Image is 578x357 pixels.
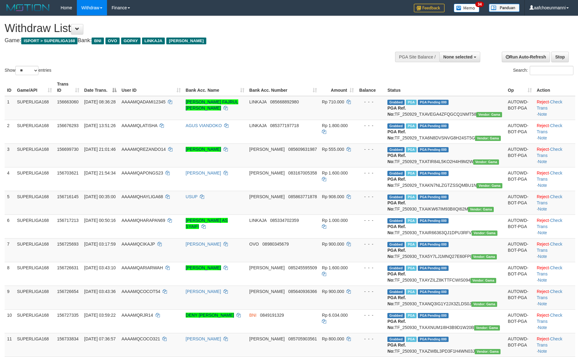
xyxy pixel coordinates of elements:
[249,99,267,104] span: LINKAJA
[359,265,382,271] div: - - -
[475,136,501,141] span: Vendor URL: https://trx31.1velocity.biz
[322,289,344,294] span: Rp 900.000
[537,242,549,247] a: Reject
[475,2,484,7] span: 34
[534,96,575,120] td: · ·
[537,147,549,152] a: Reject
[418,195,449,200] span: PGA Pending
[57,336,78,341] span: 156733834
[322,170,348,175] span: Rp 1.600.000
[418,289,449,295] span: PGA Pending
[418,313,449,318] span: PGA Pending
[406,242,417,247] span: Marked by aafnonsreyleab
[387,153,406,164] b: PGA Ref. No:
[121,147,166,152] span: AAAAMQREZANDO14
[5,215,14,238] td: 6
[538,207,547,211] a: Note
[489,4,520,12] img: panduan.png
[471,254,497,259] span: Vendor URL: https://trx31.1velocity.biz
[385,333,505,357] td: TF_250930_TXAZWBL3PD3F1H4WN03J
[84,99,116,104] span: [DATE] 08:36:28
[505,120,534,143] td: AUTOWD-BOT-PGA
[385,120,505,143] td: TF_250929_TXA6N8DVSNVG8H24ST5G
[14,96,54,120] td: SUPERLIGA168
[14,167,54,191] td: SUPERLIGA168
[534,143,575,167] td: · ·
[84,170,116,175] span: [DATE] 21:54:34
[121,289,160,294] span: AAAAMQCOCOT54
[121,38,141,44] span: GOPAY
[477,183,502,188] span: Vendor URL: https://trx31.1velocity.biz
[468,207,494,212] span: Vendor URL: https://trx31.1velocity.biz
[5,66,51,75] label: Show entries
[142,38,165,44] span: LINKAJA
[534,286,575,309] td: · ·
[476,112,502,117] span: Vendor URL: https://trx31.1velocity.biz
[54,78,81,96] th: Trans ID: activate to sort column ascending
[537,265,549,270] a: Reject
[288,265,317,270] span: Copy 085245595509 to clipboard
[5,262,14,286] td: 8
[537,194,562,205] a: Check Trans
[249,265,285,270] span: [PERSON_NAME]
[186,336,221,341] a: [PERSON_NAME]
[105,38,120,44] span: OVO
[387,337,405,342] span: Grabbed
[92,38,104,44] span: BNI
[385,96,505,120] td: TF_250929_TXAVEGA4ZFQGCQ1NMT58
[14,191,54,215] td: SUPERLIGA168
[57,242,78,247] span: 156725693
[359,170,382,176] div: - - -
[534,120,575,143] td: · ·
[387,343,406,354] b: PGA Ref. No:
[359,312,382,318] div: - - -
[474,325,500,331] span: Vendor URL: https://trx31.1velocity.biz
[84,123,116,128] span: [DATE] 13:51:26
[538,135,547,140] a: Note
[537,313,549,318] a: Reject
[57,289,78,294] span: 156726654
[82,78,119,96] th: Date Trans.: activate to sort column descending
[473,159,499,165] span: Vendor URL: https://trx31.1velocity.biz
[387,248,406,259] b: PGA Ref. No:
[406,171,417,176] span: Marked by aafchhiseyha
[14,238,54,262] td: SUPERLIGA168
[387,129,406,140] b: PGA Ref. No:
[84,336,116,341] span: [DATE] 07:36:57
[186,242,221,247] a: [PERSON_NAME]
[505,262,534,286] td: AUTOWD-BOT-PGA
[322,194,344,199] span: Rp 908.000
[183,78,247,96] th: Bank Acc. Name: activate to sort column ascending
[5,120,14,143] td: 2
[121,242,155,247] span: AAAAMQCIKAJP
[387,218,405,223] span: Grabbed
[288,147,317,152] span: Copy 085609631987 to clipboard
[166,38,206,44] span: [PERSON_NAME]
[505,238,534,262] td: AUTOWD-BOT-PGA
[538,325,547,330] a: Note
[530,66,573,75] input: Search:
[5,167,14,191] td: 4
[247,78,319,96] th: Bank Acc. Number: activate to sort column ascending
[534,78,575,96] th: Action
[387,200,406,211] b: PGA Ref. No:
[418,337,449,342] span: PGA Pending
[537,289,549,294] a: Reject
[249,123,267,128] span: LINKAJA
[385,78,505,96] th: Status
[387,177,406,188] b: PGA Ref. No:
[121,123,157,128] span: AAAAMQLATISHA
[538,278,547,283] a: Note
[538,301,547,306] a: Note
[186,194,198,199] a: USUP
[359,99,382,105] div: - - -
[359,194,382,200] div: - - -
[505,78,534,96] th: Op: activate to sort column ascending
[57,147,78,152] span: 156699730
[505,96,534,120] td: AUTOWD-BOT-PGA
[322,313,348,318] span: Rp 6.034.000
[505,167,534,191] td: AUTOWD-BOT-PGA
[513,66,573,75] label: Search:
[249,147,285,152] span: [PERSON_NAME]
[288,336,317,341] span: Copy 085705903561 to clipboard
